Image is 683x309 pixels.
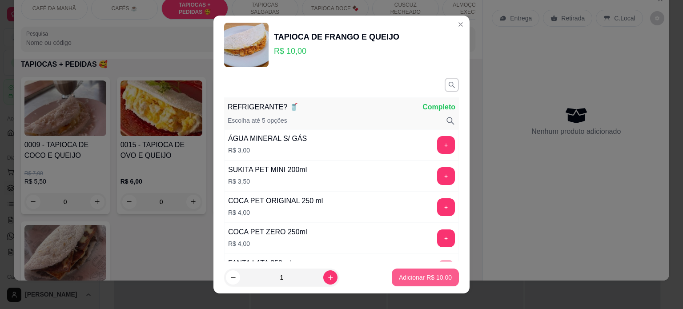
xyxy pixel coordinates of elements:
button: Close [454,17,468,32]
img: product-image [224,23,269,67]
button: Adicionar R$ 10,00 [392,269,459,286]
p: Completo [422,102,455,112]
button: add [437,198,455,216]
p: R$ 4,00 [228,208,323,217]
div: FANTA LATA 350 ml [228,258,292,269]
button: add [437,167,455,185]
p: R$ 10,00 [274,45,399,57]
button: add [437,261,455,278]
div: COCA PET ORIGINAL 250 ml [228,196,323,206]
p: R$ 3,50 [228,177,307,186]
div: TAPIOCA DE FRANGO E QUEIJO [274,31,399,43]
button: increase-product-quantity [323,270,337,285]
div: COCA PET ZERO 250ml [228,227,307,237]
button: add [437,136,455,154]
div: SUKITA PET MINI 200ml [228,165,307,175]
p: R$ 4,00 [228,239,307,248]
p: Escolha até 5 opções [228,116,287,126]
p: REFRIGERANTE? 🥤 [228,102,298,112]
button: decrease-product-quantity [226,270,240,285]
div: ÁGUA MINERAL S/ GÁS [228,133,307,144]
p: Adicionar R$ 10,00 [399,273,452,282]
button: add [437,229,455,247]
p: R$ 3,00 [228,146,307,155]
